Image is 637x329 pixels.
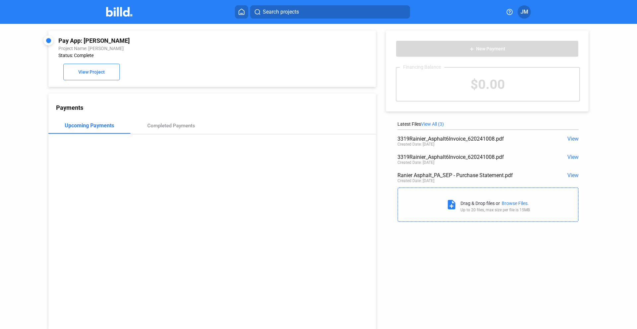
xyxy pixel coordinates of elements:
div: Created Date: [DATE] [397,142,434,147]
div: Upcoming Payments [65,122,114,129]
mat-icon: note_add [446,199,457,210]
div: $0.00 [396,68,579,101]
div: Up to 20 files, max size per file is 15MB [460,208,530,212]
div: Completed Payments [147,123,195,129]
span: View All (3) [421,121,444,127]
div: Financing Balance [400,64,444,70]
div: Payments [56,104,376,111]
span: New Payment [476,46,505,52]
button: View Project [63,64,120,80]
div: Project Name: [PERSON_NAME] [58,46,304,51]
span: Search projects [263,8,299,16]
div: Created Date: [DATE] [397,160,434,165]
button: New Payment [396,40,579,57]
img: Billd Company Logo [106,7,132,17]
div: 3319Rainier_Asphalt6Invoice_620241008.pdf [397,136,542,142]
div: Pay App: [PERSON_NAME] [58,37,304,44]
div: Created Date: [DATE] [397,178,434,183]
button: JM [518,5,531,19]
span: View [567,172,579,178]
mat-icon: add [469,46,474,52]
div: Drag & Drop files or [460,201,500,206]
div: Latest Files [397,121,579,127]
button: Search projects [250,5,410,19]
span: View [567,136,579,142]
div: Status: Complete [58,53,304,58]
span: View [567,154,579,160]
div: Ranier Asphalt_PA_SEP - Purchase Statement.pdf [397,172,542,178]
span: View Project [78,70,105,75]
div: 3319Rainier_Asphalt6Invoice_620241008.pdf [397,154,542,160]
span: JM [521,8,528,16]
div: Browse Files. [502,201,529,206]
